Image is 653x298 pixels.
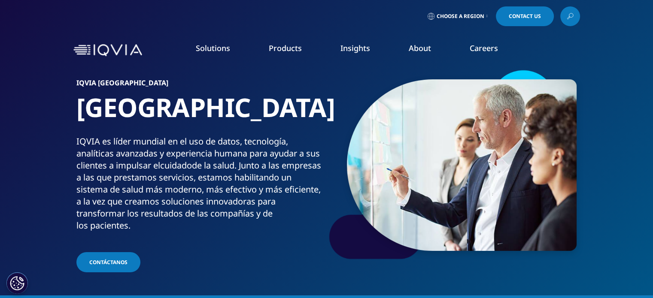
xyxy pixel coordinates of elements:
[496,6,554,26] a: Contact Us
[437,13,484,20] span: Choose a Region
[340,43,370,53] a: Insights
[76,135,323,237] p: IQVIA es líder mundial en el uso de datos, tecnología, analíticas avanzadas y experiencia humana ...
[76,252,140,272] a: Contáctanos
[196,43,230,53] a: Solutions
[6,272,28,294] button: Cookie Settings
[76,79,323,91] h6: IQVIA [GEOGRAPHIC_DATA]
[347,79,577,251] img: 103_brainstorm-on-glass-window.jpg
[509,14,541,19] span: Contact Us
[409,43,431,53] a: About
[269,43,302,53] a: Products
[146,30,580,70] nav: Primary
[89,259,128,266] span: Contáctanos
[160,160,192,171] span: cuidado
[470,43,498,53] a: Careers
[76,91,323,135] h1: [GEOGRAPHIC_DATA]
